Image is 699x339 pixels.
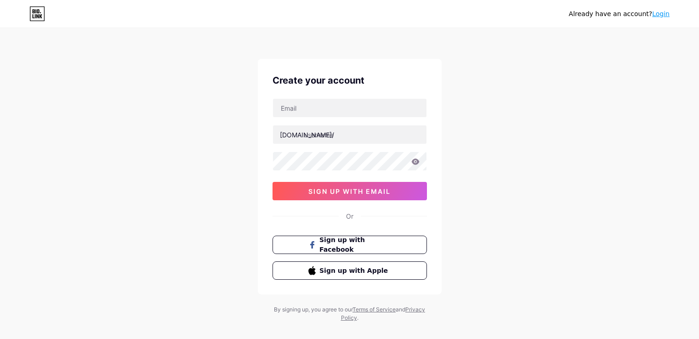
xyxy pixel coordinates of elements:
span: Sign up with Facebook [319,235,391,254]
input: username [273,125,426,144]
div: Create your account [273,73,427,87]
button: Sign up with Apple [273,261,427,280]
button: Sign up with Facebook [273,236,427,254]
span: sign up with email [308,187,391,195]
div: By signing up, you agree to our and . [272,305,428,322]
span: Sign up with Apple [319,266,391,276]
a: Terms of Service [352,306,396,313]
input: Email [273,99,426,117]
a: Login [652,10,670,17]
div: [DOMAIN_NAME]/ [280,130,334,140]
div: Already have an account? [569,9,670,19]
button: sign up with email [273,182,427,200]
div: Or [346,211,353,221]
